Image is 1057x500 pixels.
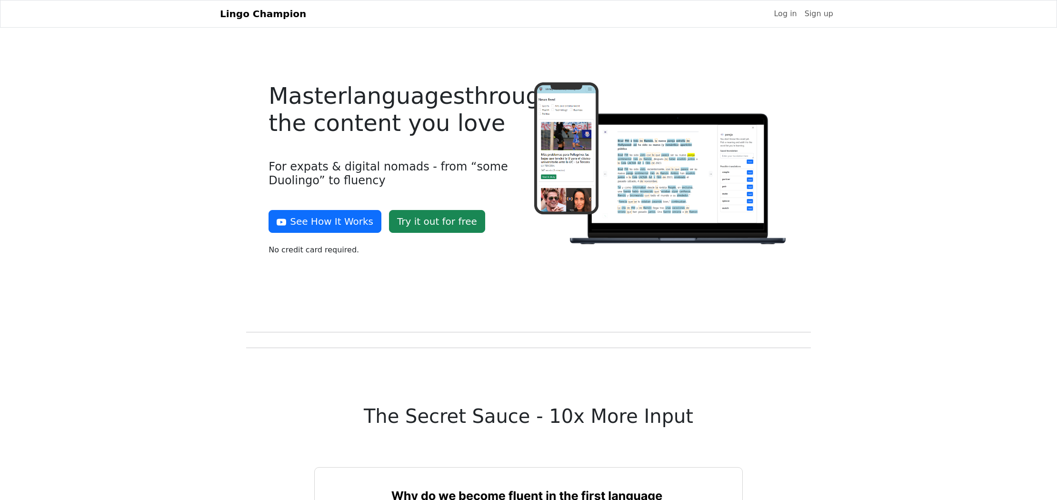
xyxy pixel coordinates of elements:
[534,82,788,247] img: Logo
[770,4,800,23] a: Log in
[269,210,381,233] button: See How It Works
[220,4,306,23] a: Lingo Champion
[269,244,523,256] p: No credit card required.
[269,82,523,137] h4: Master languages through the content you love
[389,210,485,233] a: Try it out for free
[246,405,811,428] h1: The Secret Sauce - 10x More Input
[801,4,837,23] a: Sign up
[269,160,523,188] h4: For expats & digital nomads - from “some Duolingo” to fluency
